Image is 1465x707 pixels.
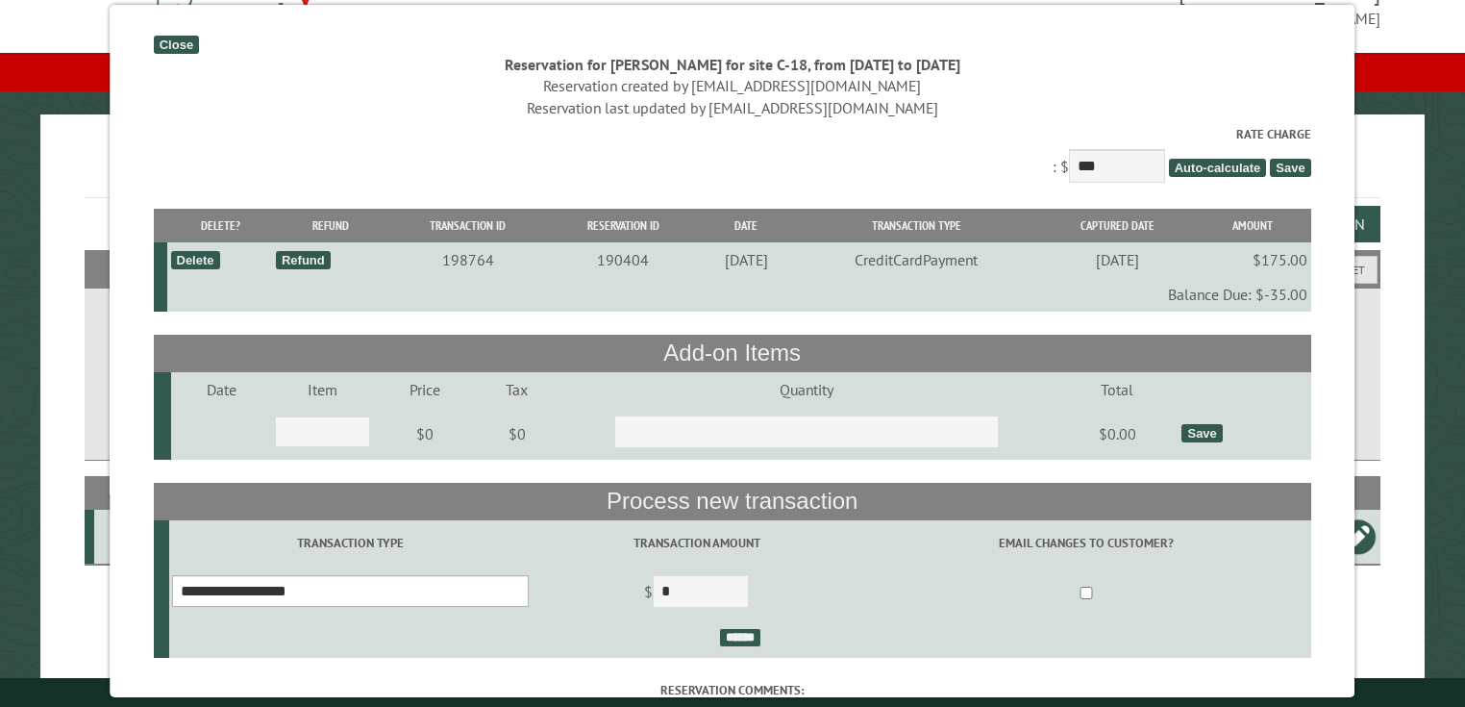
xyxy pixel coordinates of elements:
[1056,407,1179,461] td: $0.00
[1195,242,1311,277] td: $175.00
[172,534,529,552] label: Transaction Type
[154,335,1311,371] th: Add-on Items
[154,483,1311,519] th: Process new transaction
[865,534,1308,552] label: Email changes to customer?
[85,250,1381,287] h2: Filters
[624,686,841,698] small: © Campground Commander LLC. All rights reserved.
[374,407,478,461] td: $0
[154,75,1311,96] div: Reservation created by [EMAIL_ADDRESS][DOMAIN_NAME]
[171,372,272,407] td: Date
[168,209,273,242] th: Delete?
[154,54,1311,75] div: Reservation for [PERSON_NAME] for site C-18, from [DATE] to [DATE]
[1169,159,1267,177] span: Auto-calculate
[154,125,1311,188] div: : $
[535,534,859,552] label: Transaction Amount
[1271,159,1311,177] span: Save
[168,277,1311,312] td: Balance Due: $-35.00
[557,372,1055,407] td: Quantity
[276,251,331,269] div: Refund
[1040,242,1195,277] td: [DATE]
[273,209,388,242] th: Refund
[389,242,548,277] td: 198764
[154,125,1311,143] label: Rate Charge
[1056,372,1179,407] td: Total
[1195,209,1311,242] th: Amount
[548,209,700,242] th: Reservation ID
[533,567,862,620] td: $
[793,242,1039,277] td: CreditCardPayment
[85,145,1381,198] h1: Reservations
[793,209,1039,242] th: Transaction Type
[171,251,220,269] div: Delete
[389,209,548,242] th: Transaction ID
[102,527,202,546] div: C-18
[154,97,1311,118] div: Reservation last updated by [EMAIL_ADDRESS][DOMAIN_NAME]
[94,476,205,510] th: Site
[1040,209,1195,242] th: Captured Date
[478,407,558,461] td: $0
[154,36,199,54] div: Close
[154,681,1311,699] label: Reservation comments:
[478,372,558,407] td: Tax
[548,242,700,277] td: 190404
[699,209,793,242] th: Date
[272,372,373,407] td: Item
[374,372,478,407] td: Price
[1182,424,1223,442] div: Save
[699,242,793,277] td: [DATE]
